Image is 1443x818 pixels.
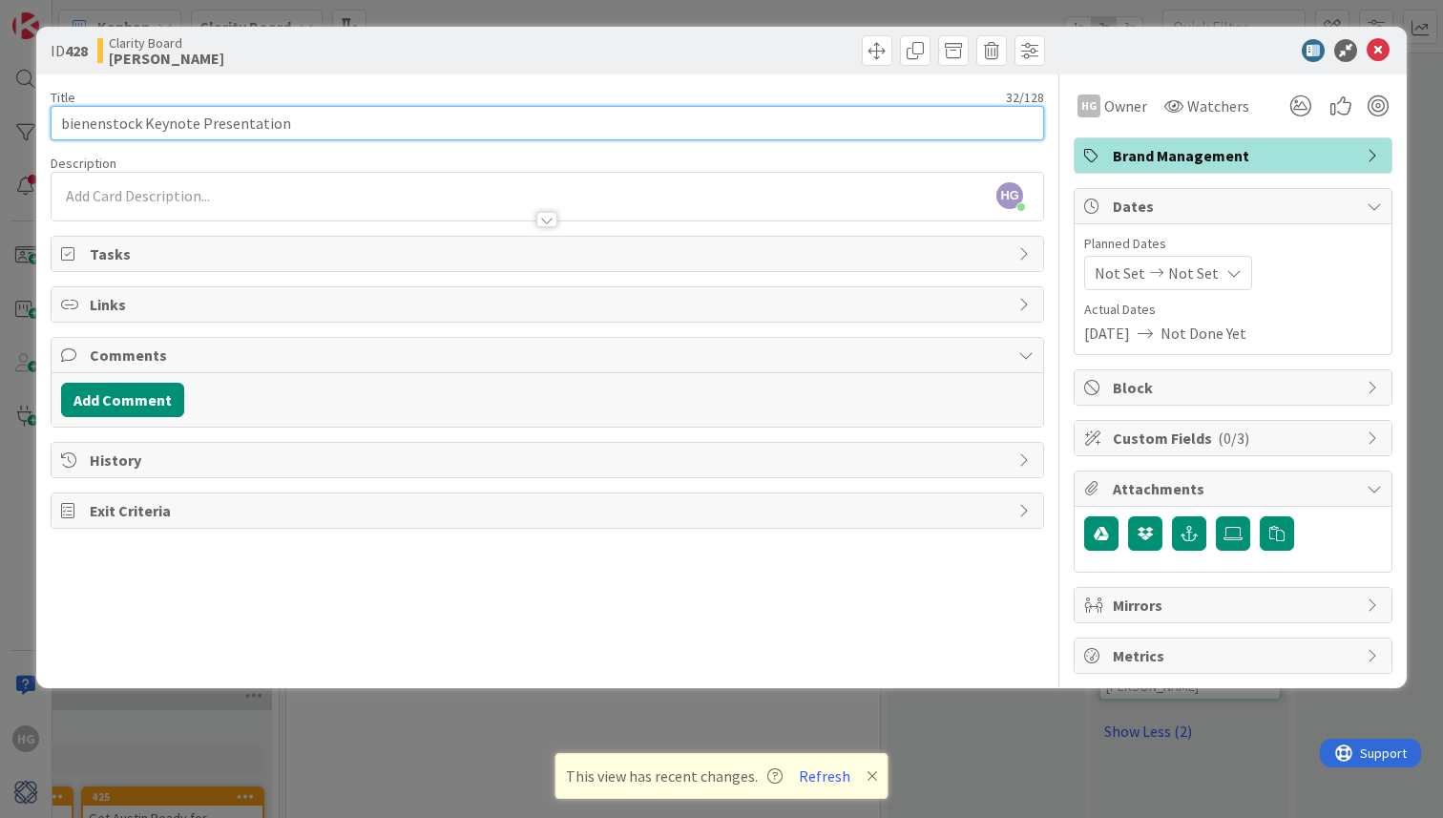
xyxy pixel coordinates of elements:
span: Brand Management [1113,144,1357,167]
span: ID [51,39,88,62]
span: Comments [90,344,1009,367]
div: HG [1077,94,1100,117]
span: Tasks [90,242,1009,265]
div: 32 / 128 [81,89,1044,106]
span: Watchers [1187,94,1249,117]
button: Add Comment [61,383,184,417]
span: Planned Dates [1084,234,1382,254]
span: This view has recent changes. [566,765,783,787]
span: History [90,449,1009,472]
span: Custom Fields [1113,427,1357,450]
span: Clarity Board [109,35,224,51]
span: Exit Criteria [90,499,1009,522]
span: Block [1113,376,1357,399]
span: Not Set [1095,262,1145,284]
span: Links [90,293,1009,316]
span: Not Done Yet [1161,322,1246,345]
span: [DATE] [1084,322,1130,345]
span: Description [51,155,116,172]
span: Attachments [1113,477,1357,500]
span: Metrics [1113,644,1357,667]
b: 428 [65,41,88,60]
span: HG [996,182,1023,209]
span: Support [40,3,87,26]
span: Dates [1113,195,1357,218]
span: Actual Dates [1084,300,1382,320]
input: type card name here... [51,106,1044,140]
span: Owner [1104,94,1147,117]
label: Title [51,89,75,106]
button: Refresh [792,764,857,788]
span: Mirrors [1113,594,1357,617]
b: [PERSON_NAME] [109,51,224,66]
span: Not Set [1168,262,1219,284]
span: ( 0/3 ) [1218,429,1249,448]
